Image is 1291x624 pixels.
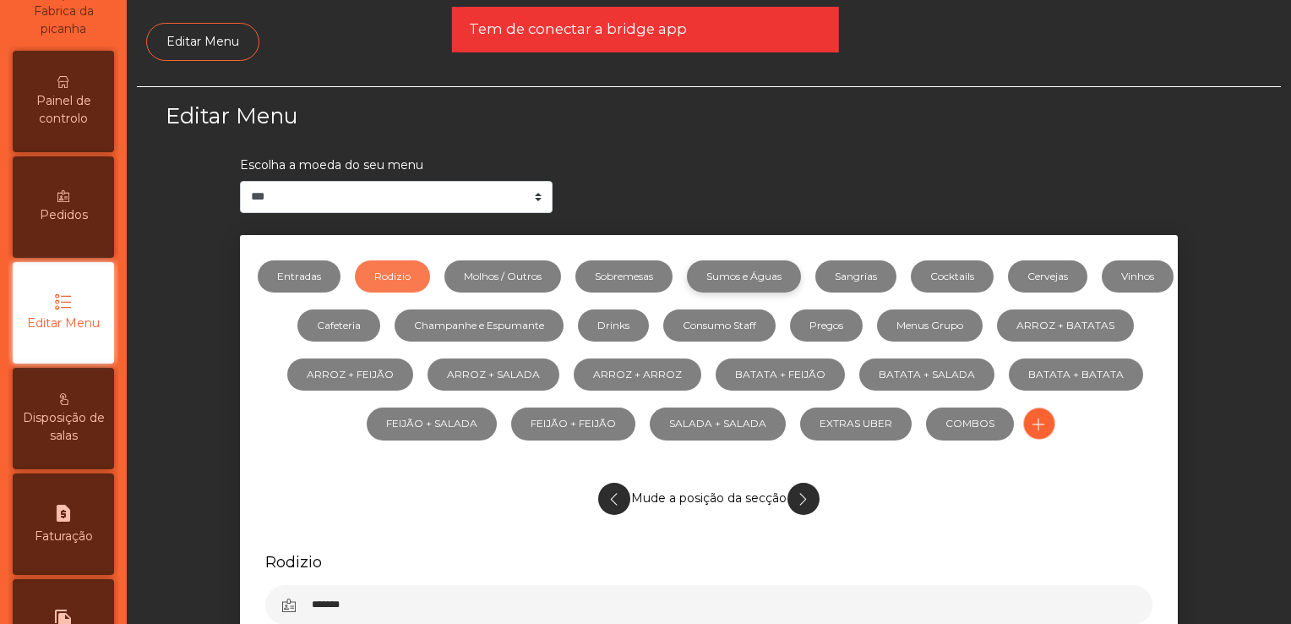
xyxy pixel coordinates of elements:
a: Molhos / Outros [444,260,561,293]
a: Rodizio [355,260,430,293]
label: Escolha a moeda do seu menu [240,156,423,174]
span: Painel de controlo [17,92,110,128]
a: FEIJÃO + FEIJÃO [511,408,635,440]
a: ARROZ + SALADA [428,359,559,391]
span: Faturação [35,528,93,545]
a: Champanhe e Espumante [395,309,564,342]
a: Consumo Staff [663,309,776,342]
a: Cafeteria [297,309,380,342]
a: SALADA + SALADA [650,408,786,440]
span: Editar Menu [27,315,100,332]
span: Tem de conectar a bridge app [469,19,687,40]
a: Drinks [578,309,649,342]
span: Disposição de salas [17,409,110,445]
a: Pregos [790,309,863,342]
i: request_page [53,503,74,523]
a: ARROZ + FEIJÃO [287,359,413,391]
a: BATATA + BATATA [1009,359,1143,391]
a: BATATA + SALADA [859,359,994,391]
a: EXTRAS UBER [800,408,912,440]
a: Sumos e Águas [687,260,801,293]
h3: Editar Menu [166,101,705,131]
a: ARROZ + ARROZ [574,359,701,391]
a: Sangrias [815,260,896,293]
a: Cocktails [911,260,994,293]
a: ARROZ + BATATAS [997,309,1134,342]
a: Vinhos [1102,260,1174,293]
a: FEIJÃO + SALADA [367,408,497,440]
a: COMBOS [926,408,1014,440]
h5: Rodizio [265,551,1152,572]
a: Cervejas [1008,260,1087,293]
a: Sobremesas [575,260,673,293]
a: BATATA + FEIJÃO [716,359,845,391]
a: Entradas [258,260,340,293]
a: Menus Grupo [877,309,983,342]
div: Mude a posição da secção [265,474,1152,523]
a: Editar Menu [146,23,259,61]
span: Pedidos [40,206,88,224]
